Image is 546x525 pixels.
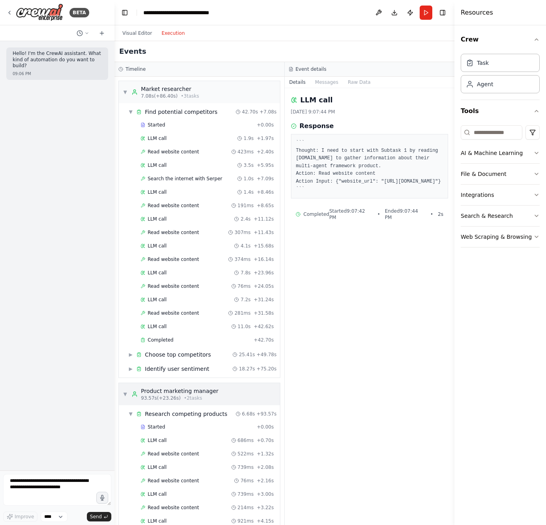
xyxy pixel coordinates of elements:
button: Execution [157,28,190,38]
span: + 7.09s [257,176,274,182]
img: Logo [16,4,63,21]
div: Tools [461,122,540,254]
pre: ``` Thought: I need to start with Subtask 1 by reading [DOMAIN_NAME] to gather information about ... [296,139,443,193]
div: Choose top competitors [145,351,211,359]
span: 93.57s (+23.26s) [141,395,181,401]
button: Hide right sidebar [437,7,448,18]
span: Read website content [148,504,199,511]
span: 7.8s [240,270,250,276]
h3: Timeline [126,66,146,72]
span: Read website content [148,283,199,289]
span: + 0.00s [257,424,274,430]
h2: Events [119,46,146,57]
h3: Response [300,121,334,131]
span: • [377,211,380,217]
span: 11.0s [238,323,251,330]
span: + 15.68s [254,243,274,249]
button: Start a new chat [96,28,108,38]
button: File & Document [461,164,540,184]
span: Read website content [148,310,199,316]
span: + 75.20s [257,366,277,372]
span: 2.4s [240,216,250,222]
span: LLM call [148,464,167,470]
span: 4.1s [240,243,250,249]
span: 921ms [238,518,254,524]
span: + 31.58s [254,310,274,316]
span: Read website content [148,451,199,457]
button: Click to speak your automation idea [96,492,108,504]
div: Agent [477,80,493,88]
button: Visual Editor [118,28,157,38]
span: 739ms [238,491,254,497]
span: Started [148,122,165,128]
span: + 42.70s [254,337,274,343]
button: Search & Research [461,206,540,226]
button: Integrations [461,185,540,205]
span: + 1.32s [257,451,274,457]
span: 423ms [238,149,254,155]
div: Market researcher [141,85,199,93]
span: Completed [304,211,329,217]
span: LLM call [148,135,167,142]
span: • 3 task s [181,93,199,99]
span: LLM call [148,216,167,222]
span: + 2.08s [257,464,274,470]
span: + 49.78s [257,351,277,358]
button: AI & Machine Learning [461,143,540,163]
span: + 0.70s [257,437,274,444]
span: 1.4s [244,189,253,195]
span: ▼ [123,89,128,95]
button: Raw Data [343,77,375,88]
nav: breadcrumb [143,9,232,17]
span: LLM call [148,296,167,303]
span: LLM call [148,162,167,168]
span: + 93.57s [257,411,277,417]
span: + 42.62s [254,323,274,330]
div: Task [477,59,489,67]
span: 6.68s [242,411,255,417]
span: 7.08s (+86.40s) [141,93,178,99]
div: BETA [69,8,89,17]
span: 307ms [235,229,251,236]
h3: Event details [296,66,326,72]
span: + 7.08s [259,109,276,115]
span: 18.27s [239,366,255,372]
span: + 8.46s [257,189,274,195]
span: • 2 task s [184,395,202,401]
span: ▼ [123,391,128,397]
span: LLM call [148,437,167,444]
div: Identify user sentiment [145,365,209,373]
h4: Resources [461,8,493,17]
span: Improve [15,514,34,520]
span: ▶ [128,366,133,372]
span: 739ms [238,464,254,470]
span: Read website content [148,149,199,155]
button: Crew [461,28,540,51]
span: LLM call [148,491,167,497]
span: 7.2s [240,296,250,303]
span: + 16.14s [254,256,274,262]
div: Product marketing manager [141,387,218,395]
div: 09:06 PM [13,71,102,77]
span: + 3.00s [257,491,274,497]
button: Improve [3,512,38,522]
span: LLM call [148,323,167,330]
span: Started 9:07:42 PM [329,208,373,221]
div: Research competing products [145,410,227,418]
span: Read website content [148,229,199,236]
span: 1.0s [244,176,253,182]
span: Read website content [148,478,199,484]
span: ▼ [128,411,133,417]
span: + 4.15s [257,518,274,524]
div: [DATE] 9:07:44 PM [291,109,448,115]
span: Started [148,424,165,430]
span: + 0.00s [257,122,274,128]
span: LLM call [148,518,167,524]
span: 25.41s [239,351,255,358]
span: + 23.96s [254,270,274,276]
span: ▼ [128,109,133,115]
span: 281ms [235,310,251,316]
span: Completed [148,337,173,343]
span: 2 s [438,211,443,217]
span: 3.5s [244,162,253,168]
